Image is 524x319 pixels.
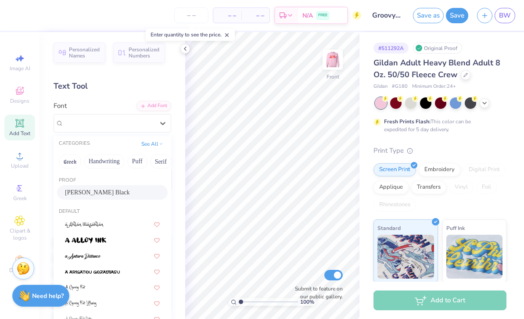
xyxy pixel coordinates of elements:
button: Serif [150,154,172,168]
img: a Alloy Ink [65,237,106,244]
div: Rhinestones [373,198,416,211]
button: Greek [59,154,81,168]
div: Enter quantity to see the price. [146,29,235,41]
div: Applique [373,181,409,194]
div: Text Tool [54,80,171,92]
strong: Fresh Prints Flash: [384,118,431,125]
span: Clipart & logos [4,227,35,241]
img: Front [324,51,341,68]
button: Save [446,8,468,23]
span: Greek [13,195,27,202]
input: Untitled Design [366,7,409,24]
span: # G180 [392,83,408,90]
button: Handwriting [84,154,125,168]
span: FREE [318,12,327,18]
strong: Need help? [32,292,64,300]
span: BW [499,11,511,21]
div: Add Font [136,101,171,111]
div: Digital Print [463,163,506,176]
span: Puff Ink [446,223,465,233]
span: Gildan Adult Heavy Blend Adult 8 Oz. 50/50 Fleece Crew [373,57,500,80]
div: # 511292A [373,43,409,54]
span: Decorate [9,267,30,274]
input: – – [174,7,208,23]
img: a Ahlan Wasahlan [65,222,104,228]
span: Upload [11,162,29,169]
div: Transfers [411,181,446,194]
div: Original Proof [413,43,462,54]
a: BW [495,8,515,23]
span: Personalized Names [69,47,100,59]
div: Front [327,73,339,81]
span: Image AI [10,65,30,72]
div: Screen Print [373,163,416,176]
span: N/A [302,11,313,20]
button: Save as [413,8,444,23]
img: Puff Ink [446,235,503,279]
img: A Charming Font [65,285,86,291]
div: Embroidery [419,163,460,176]
div: Default [54,208,171,215]
span: Add Text [9,130,30,137]
label: Submit to feature on our public gallery. [290,285,343,301]
span: 100 % [300,298,314,306]
img: a Arigatou Gozaimasu [65,269,120,275]
div: CATEGORIES [59,140,90,147]
button: See All [139,140,166,148]
div: Vinyl [449,181,474,194]
span: Standard [377,223,401,233]
button: Puff [127,154,147,168]
div: Print Type [373,146,506,156]
span: Gildan [373,83,388,90]
span: Minimum Order: 24 + [412,83,456,90]
label: Font [54,101,67,111]
div: This color can be expedited for 5 day delivery. [384,118,492,133]
img: A Charming Font Leftleaning [65,301,97,307]
img: Standard [377,235,434,279]
span: Personalized Numbers [129,47,160,59]
div: Foil [476,181,497,194]
img: a Antara Distance [65,253,101,259]
span: – – [219,11,236,20]
div: Proof [54,177,171,184]
span: [PERSON_NAME] Black [65,188,129,197]
span: Designs [10,97,29,104]
span: – – [247,11,264,20]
